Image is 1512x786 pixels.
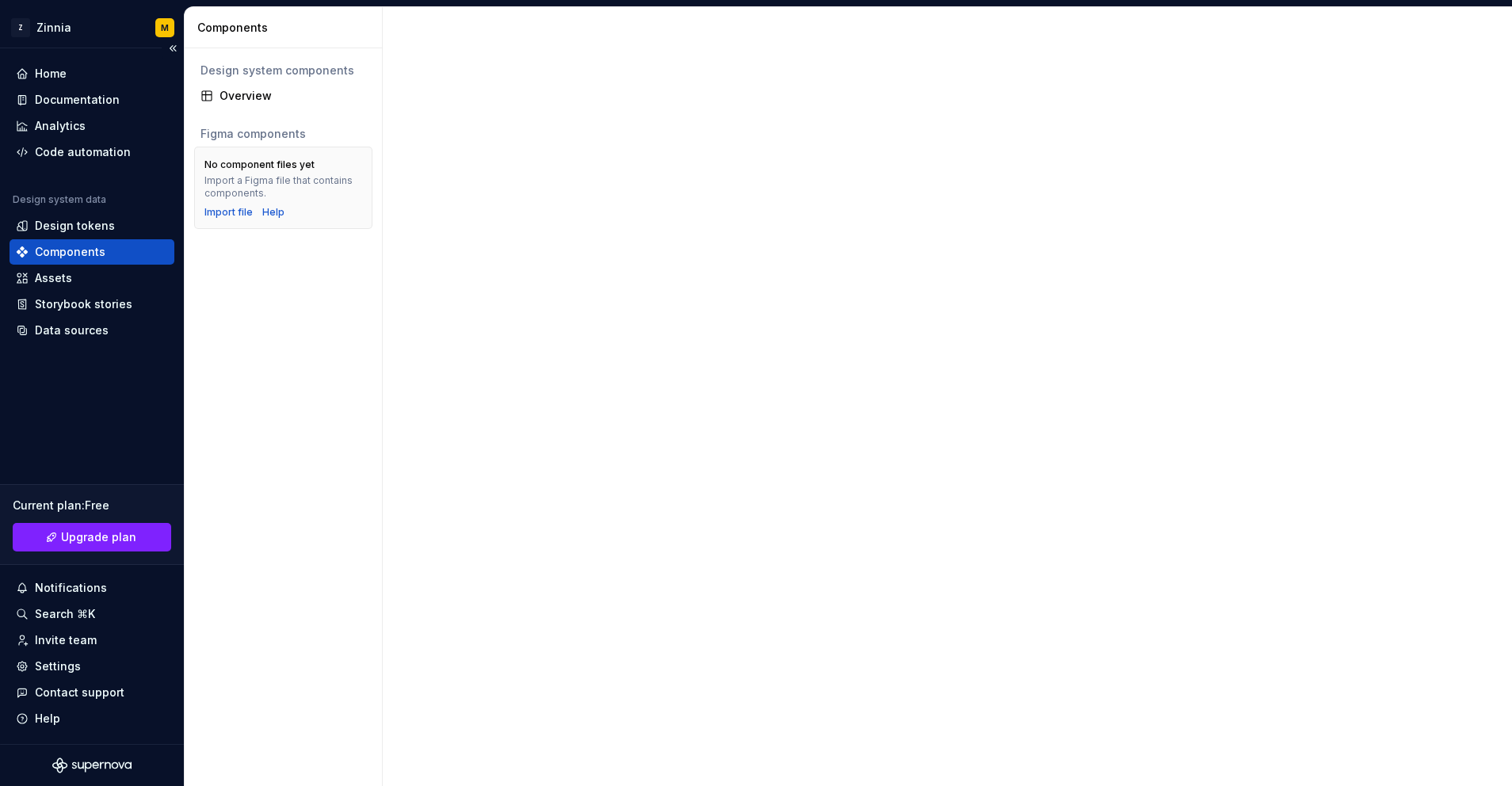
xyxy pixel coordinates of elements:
[35,144,131,160] div: Code automation
[10,113,174,139] a: Analytics
[200,126,366,142] div: Figma components
[35,270,72,286] div: Assets
[35,632,97,648] div: Invite team
[204,158,315,171] div: No component files yet
[10,601,174,627] button: Search ⌘K
[10,680,174,705] button: Contact support
[262,206,284,219] a: Help
[35,685,124,700] div: Contact support
[161,21,169,34] div: M
[10,239,174,265] a: Components
[35,218,115,234] div: Design tokens
[35,118,86,134] div: Analytics
[162,37,184,59] button: Collapse sidebar
[35,322,109,338] div: Data sources
[35,606,95,622] div: Search ⌘K
[204,206,253,219] button: Import file
[61,529,136,545] span: Upgrade plan
[10,265,174,291] a: Assets
[35,244,105,260] div: Components
[220,88,366,104] div: Overview
[13,523,171,551] a: Upgrade plan
[10,213,174,238] a: Design tokens
[35,92,120,108] div: Documentation
[11,18,30,37] div: Z
[10,575,174,601] button: Notifications
[10,318,174,343] a: Data sources
[10,628,174,653] a: Invite team
[13,193,106,206] div: Design system data
[35,296,132,312] div: Storybook stories
[10,139,174,165] a: Code automation
[35,580,107,596] div: Notifications
[197,20,376,36] div: Components
[35,66,67,82] div: Home
[10,292,174,317] a: Storybook stories
[13,498,171,513] div: Current plan : Free
[204,174,362,200] div: Import a Figma file that contains components.
[10,61,174,86] a: Home
[200,63,366,78] div: Design system components
[10,706,174,731] button: Help
[36,20,71,36] div: Zinnia
[35,711,60,727] div: Help
[3,10,181,44] button: ZZinniaM
[194,83,372,109] a: Overview
[10,87,174,113] a: Documentation
[35,658,81,674] div: Settings
[52,757,132,773] svg: Supernova Logo
[10,654,174,679] a: Settings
